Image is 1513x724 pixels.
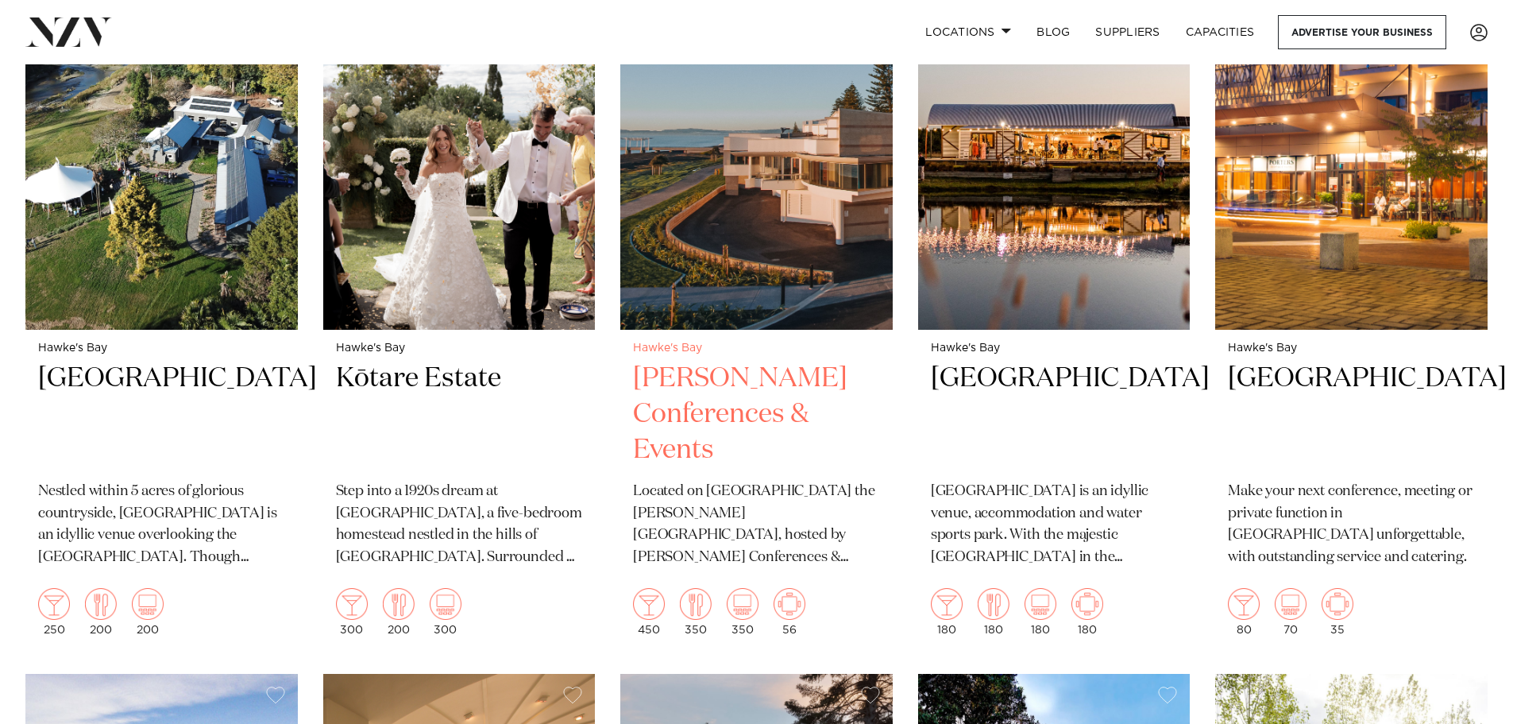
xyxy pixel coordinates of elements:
img: dining.png [978,588,1009,620]
img: dining.png [85,588,117,620]
small: Hawke's Bay [931,343,1178,354]
small: Hawke's Bay [336,343,583,354]
p: Make your next conference, meeting or private function in [GEOGRAPHIC_DATA] unforgettable, with o... [1228,481,1475,570]
img: dining.png [680,588,712,620]
img: meeting.png [774,588,805,620]
a: BLOG [1024,15,1083,49]
h2: [PERSON_NAME] Conferences & Events [633,361,880,468]
p: [GEOGRAPHIC_DATA] is an idyllic venue, accommodation and water sports park. With the majestic [GE... [931,481,1178,570]
img: meeting.png [1071,588,1103,620]
div: 200 [85,588,117,636]
img: cocktail.png [633,588,665,620]
img: meeting.png [1322,588,1353,620]
h2: [GEOGRAPHIC_DATA] [38,361,285,468]
img: cocktail.png [931,588,963,620]
div: 300 [336,588,368,636]
div: 180 [978,588,1009,636]
div: 300 [430,588,461,636]
img: theatre.png [132,588,164,620]
div: 200 [132,588,164,636]
div: 70 [1275,588,1307,636]
div: 200 [383,588,415,636]
div: 180 [1025,588,1056,636]
div: 80 [1228,588,1260,636]
img: dining.png [383,588,415,620]
div: 180 [1071,588,1103,636]
img: theatre.png [430,588,461,620]
img: theatre.png [727,588,758,620]
img: theatre.png [1025,588,1056,620]
small: Hawke's Bay [38,343,285,354]
div: 180 [931,588,963,636]
a: Advertise your business [1278,15,1446,49]
img: cocktail.png [1228,588,1260,620]
img: theatre.png [1275,588,1307,620]
p: Nestled within 5 acres of glorious countryside, [GEOGRAPHIC_DATA] is an idyllic venue overlooking... [38,481,285,570]
small: Hawke's Bay [633,343,880,354]
div: 250 [38,588,70,636]
a: Locations [913,15,1024,49]
div: 350 [727,588,758,636]
div: 35 [1322,588,1353,636]
h2: [GEOGRAPHIC_DATA] [1228,361,1475,468]
a: SUPPLIERS [1083,15,1172,49]
img: cocktail.png [336,588,368,620]
p: Step into a 1920s dream at [GEOGRAPHIC_DATA], a five-bedroom homestead nestled in the hills of [G... [336,481,583,570]
img: cocktail.png [38,588,70,620]
div: 350 [680,588,712,636]
h2: Kōtare Estate [336,361,583,468]
small: Hawke's Bay [1228,343,1475,354]
a: Capacities [1173,15,1268,49]
img: nzv-logo.png [25,17,112,46]
div: 56 [774,588,805,636]
div: 450 [633,588,665,636]
h2: [GEOGRAPHIC_DATA] [931,361,1178,468]
p: Located on [GEOGRAPHIC_DATA] the [PERSON_NAME][GEOGRAPHIC_DATA], hosted by [PERSON_NAME] Conferen... [633,481,880,570]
